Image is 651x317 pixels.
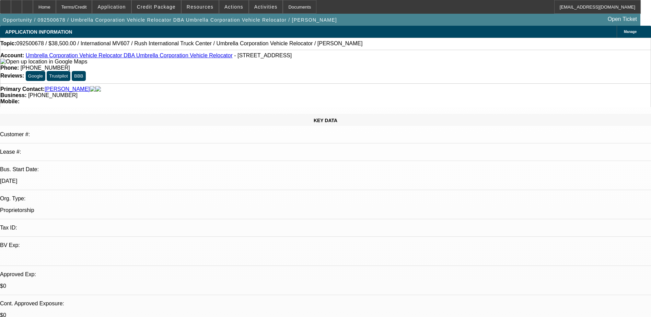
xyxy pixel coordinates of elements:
span: KEY DATA [314,118,337,123]
span: Application [97,4,126,10]
button: Trustpilot [47,71,70,81]
a: View Google Maps [0,59,87,64]
strong: Primary Contact: [0,86,45,92]
img: Open up location in Google Maps [0,59,87,65]
span: [PHONE_NUMBER] [21,65,70,71]
span: Opportunity / 092500678 / Umbrella Corporation Vehicle Relocator DBA Umbrella Corporation Vehicle... [3,17,337,23]
span: - [STREET_ADDRESS] [234,52,292,58]
strong: Reviews: [0,73,24,79]
button: BBB [72,71,86,81]
span: Actions [224,4,243,10]
button: Activities [249,0,283,13]
span: Credit Package [137,4,176,10]
button: Application [92,0,131,13]
span: Resources [187,4,213,10]
a: Umbrella Corporation Vehicle Relocator DBA Umbrella Corporation Vehicle Relocator [26,52,233,58]
span: Manage [624,30,637,34]
strong: Phone: [0,65,19,71]
button: Credit Package [132,0,181,13]
strong: Business: [0,92,26,98]
button: Resources [182,0,219,13]
button: Actions [219,0,248,13]
img: facebook-icon.png [90,86,95,92]
span: [PHONE_NUMBER] [28,92,78,98]
strong: Mobile: [0,98,20,104]
strong: Account: [0,52,24,58]
a: [PERSON_NAME] [45,86,90,92]
a: Open Ticket [605,13,640,25]
span: 092500678 / $38,500.00 / International MV607 / Rush International Truck Center / Umbrella Corpora... [16,40,363,47]
button: Google [26,71,45,81]
strong: Topic: [0,40,16,47]
span: APPLICATION INFORMATION [5,29,72,35]
span: Activities [254,4,278,10]
img: linkedin-icon.png [95,86,101,92]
